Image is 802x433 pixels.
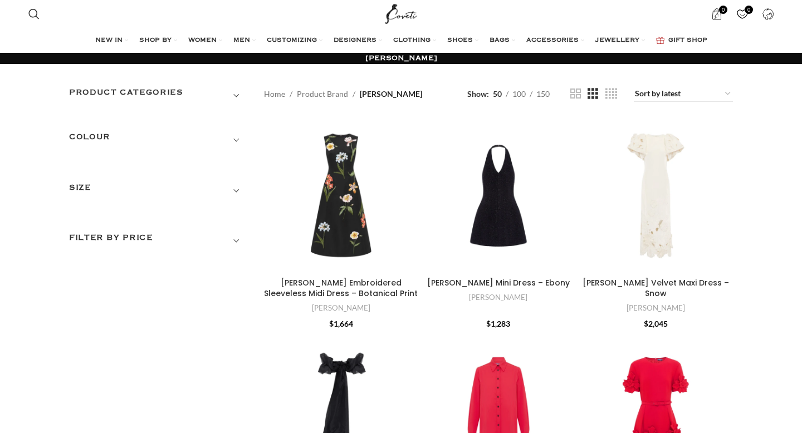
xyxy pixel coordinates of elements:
a: Search [23,3,45,25]
span: CUSTOMIZING [267,36,317,45]
img: GiftBag [656,37,664,44]
span: 0 [719,6,727,14]
a: Lucinda Velvet Maxi Dress – Snow [579,119,733,273]
bdi: 2,045 [644,319,668,328]
a: [PERSON_NAME] [469,292,527,303]
span: SHOP BY [139,36,172,45]
span: NEW IN [95,36,123,45]
span: SHOES [447,36,473,45]
div: Main navigation [23,29,779,52]
a: 0 [705,3,728,25]
span: MEN [233,36,250,45]
a: [PERSON_NAME] Embroidered Sleeveless Midi Dress – Botanical Print in [GEOGRAPHIC_DATA] [264,277,418,310]
a: Site logo [383,8,420,18]
span: DESIGNERS [334,36,376,45]
a: WOMEN [188,29,222,52]
span: JEWELLERY [595,36,639,45]
a: MEN [233,29,256,52]
a: Cleo Embroidered Sleeveless Midi Dress – Botanical Print in Ebony [264,119,418,273]
bdi: 1,664 [329,319,353,328]
a: JEWELLERY [595,29,645,52]
a: DESIGNERS [334,29,382,52]
div: My Wishlist [731,3,754,25]
h3: Product categories [69,86,247,105]
a: CLOTHING [393,29,436,52]
span: $ [644,319,648,328]
a: [PERSON_NAME] Velvet Maxi Dress – Snow [583,277,729,299]
a: 0 [731,3,754,25]
a: GIFT SHOP [656,29,707,52]
a: SHOP BY [139,29,177,52]
span: CLOTHING [393,36,431,45]
a: ACCESSORIES [526,29,584,52]
a: BAGS [490,29,515,52]
h3: SIZE [69,181,247,200]
span: WOMEN [188,36,217,45]
a: SHOES [447,29,478,52]
span: GIFT SHOP [668,36,707,45]
a: [PERSON_NAME] [312,303,370,313]
a: Jessie Halterneck Mini Dress – Ebony [422,119,576,273]
span: 0 [745,6,753,14]
span: ACCESSORIES [526,36,579,45]
span: $ [329,319,334,328]
a: [PERSON_NAME] [627,303,685,313]
span: $ [486,319,491,328]
a: CUSTOMIZING [267,29,322,52]
h3: COLOUR [69,131,247,150]
a: NEW IN [95,29,128,52]
span: BAGS [490,36,510,45]
a: [PERSON_NAME] Mini Dress – Ebony [427,277,570,288]
h3: Filter by price [69,232,247,250]
bdi: 1,283 [486,319,510,328]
